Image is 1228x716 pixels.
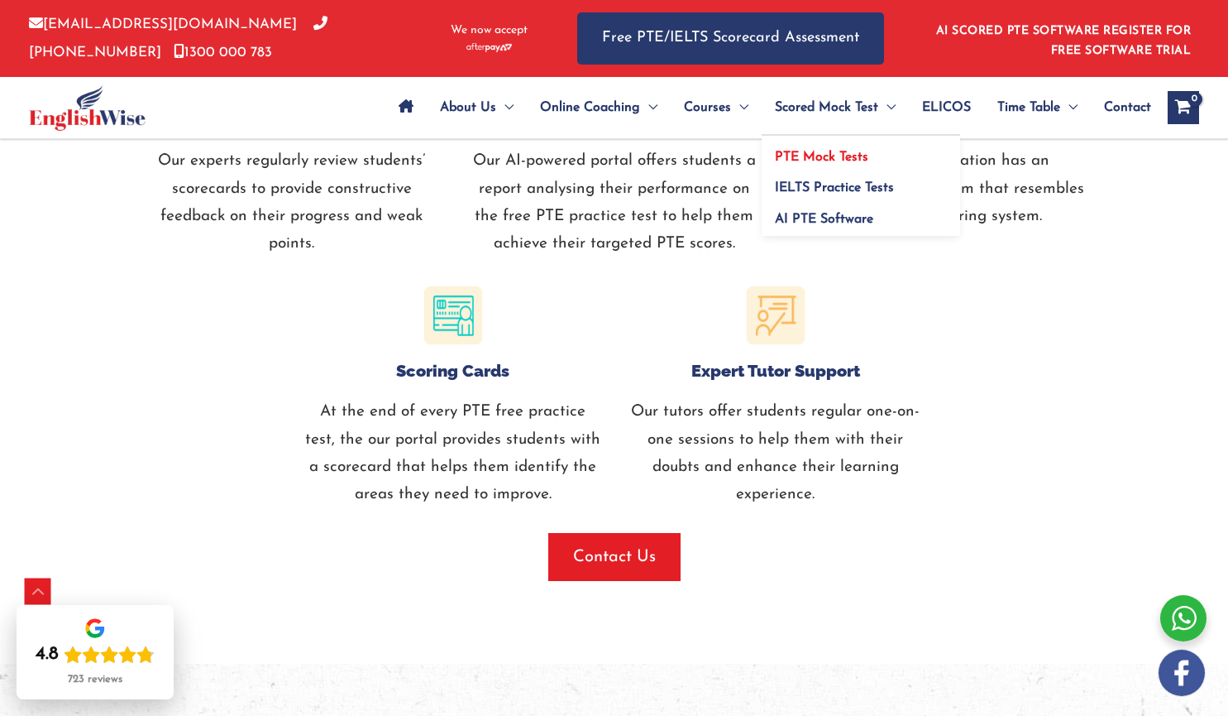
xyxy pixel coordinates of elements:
[1091,79,1151,137] a: Contact
[577,12,884,65] a: Free PTE/IELTS Scorecard Assessment
[548,533,681,581] button: Contact Us
[29,17,297,31] a: [EMAIL_ADDRESS][DOMAIN_NAME]
[684,79,731,137] span: Courses
[304,398,602,508] p: At the end of every PTE free practice test, the our portal provides students with a scorecard tha...
[762,136,960,167] a: PTE Mock Tests
[926,12,1199,65] aside: Header Widget 1
[691,361,860,381] strong: Expert Tutor Support
[143,147,441,257] p: Our experts regularly review students’ scorecards to provide constructive feedback on their progr...
[420,282,486,348] img: Scoring Cards
[29,85,146,131] img: cropped-ew-logo
[29,17,327,59] a: [PHONE_NUMBER]
[427,79,527,137] a: About UsMenu Toggle
[762,167,960,199] a: IELTS Practice Tests
[68,673,122,686] div: 723 reviews
[396,361,509,381] strong: Scoring Cards
[1159,650,1205,696] img: white-facebook.png
[936,25,1192,57] a: AI SCORED PTE SOFTWARE REGISTER FOR FREE SOFTWARE TRIAL
[775,79,878,137] span: Scored Mock Test
[466,43,512,52] img: Afterpay-Logo
[451,22,528,39] span: We now accept
[573,545,656,569] span: Contact Us
[775,213,873,226] span: AI PTE Software
[1104,79,1151,137] span: Contact
[775,181,894,195] span: IELTS Practice Tests
[640,79,657,137] span: Menu Toggle
[909,79,984,137] a: ELICOS
[627,398,925,508] p: Our tutors offer students regular one-on-one sessions to help them with their doubts and enhance ...
[997,79,1060,137] span: Time Table
[174,46,272,60] a: 1300 000 783
[385,79,1151,137] nav: Site Navigation: Main Menu
[762,79,909,137] a: Scored Mock TestMenu Toggle
[671,79,762,137] a: CoursesMenu Toggle
[540,79,640,137] span: Online Coaching
[922,79,971,137] span: ELICOS
[743,282,809,348] img: Expert Tutor Support
[527,79,671,137] a: Online CoachingMenu Toggle
[878,79,896,137] span: Menu Toggle
[466,147,763,257] p: Our AI-powered portal offers students a report analysing their performance on the free PTE practi...
[762,198,960,236] a: AI PTE Software
[731,79,748,137] span: Menu Toggle
[1168,91,1199,124] a: View Shopping Cart, empty
[496,79,514,137] span: Menu Toggle
[440,79,496,137] span: About Us
[1060,79,1077,137] span: Menu Toggle
[775,151,868,164] span: PTE Mock Tests
[36,643,59,666] div: 4.8
[984,79,1091,137] a: Time TableMenu Toggle
[36,643,155,666] div: Rating: 4.8 out of 5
